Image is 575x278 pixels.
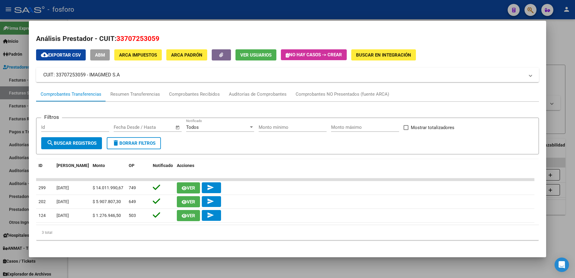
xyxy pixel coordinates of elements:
[240,52,272,58] span: Ver Usuarios
[150,159,174,179] datatable-header-cell: Notificado
[281,49,347,60] button: No hay casos -> Crear
[38,199,46,204] span: 202
[129,163,134,168] span: OP
[411,124,454,131] span: Mostrar totalizadores
[41,113,62,121] h3: Filtros
[41,51,48,58] mat-icon: cloud_download
[36,49,86,60] button: Exportar CSV
[177,196,200,207] button: Ver
[41,137,102,149] button: Buscar Registros
[93,163,105,168] span: Monto
[38,163,42,168] span: ID
[166,49,207,60] button: ARCA Padrón
[229,91,287,98] div: Auditorías de Comprobantes
[95,52,105,58] span: ABM
[187,199,195,205] span: Ver
[177,210,200,221] button: Ver
[36,34,539,44] h2: Análisis Prestador - CUIT:
[119,52,157,58] span: ARCA Impuestos
[207,184,214,191] mat-icon: send
[356,52,411,58] span: Buscar en Integración
[207,212,214,219] mat-icon: send
[351,49,416,60] button: Buscar en Integración
[38,185,46,190] span: 299
[114,125,138,130] input: Fecha inicio
[36,225,539,240] div: 3 total
[129,213,136,218] span: 503
[171,52,202,58] span: ARCA Padrón
[90,159,126,179] datatable-header-cell: Monto
[235,49,276,60] button: Ver Usuarios
[187,213,195,218] span: Ver
[174,124,181,131] button: Open calendar
[174,159,534,179] datatable-header-cell: Acciones
[93,199,121,204] span: $ 5.907.807,30
[90,49,110,60] button: ABM
[107,137,161,149] button: Borrar Filtros
[57,185,69,190] span: [DATE]
[93,185,123,190] span: $ 14.011.990,67
[41,52,81,58] span: Exportar CSV
[143,125,173,130] input: Fecha fin
[555,258,569,272] div: Open Intercom Messenger
[43,71,525,79] mat-panel-title: CUIT: 33707253059 - IMAGMED S.A
[177,182,200,193] button: Ver
[153,163,173,168] span: Notificado
[36,68,539,82] mat-expansion-panel-header: CUIT: 33707253059 - IMAGMED S.A
[207,198,214,205] mat-icon: send
[112,141,155,146] span: Borrar Filtros
[129,199,136,204] span: 649
[186,125,199,130] span: Todos
[47,141,97,146] span: Buscar Registros
[110,91,160,98] div: Resumen Transferencias
[114,49,162,60] button: ARCA Impuestos
[177,163,194,168] span: Acciones
[112,139,119,147] mat-icon: delete
[93,213,121,218] span: $ 1.276.946,50
[169,91,220,98] div: Comprobantes Recibidos
[296,91,389,98] div: Comprobantes NO Presentados (fuente ARCA)
[116,35,159,42] span: 33707253059
[47,139,54,147] mat-icon: search
[126,159,150,179] datatable-header-cell: OP
[57,199,69,204] span: [DATE]
[57,163,89,168] span: [PERSON_NAME]
[36,159,54,179] datatable-header-cell: ID
[286,52,342,57] span: No hay casos -> Crear
[38,213,46,218] span: 124
[54,159,90,179] datatable-header-cell: Fecha T.
[57,213,69,218] span: [DATE]
[41,91,101,98] div: Comprobantes Transferencias
[129,185,136,190] span: 749
[187,185,195,191] span: Ver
